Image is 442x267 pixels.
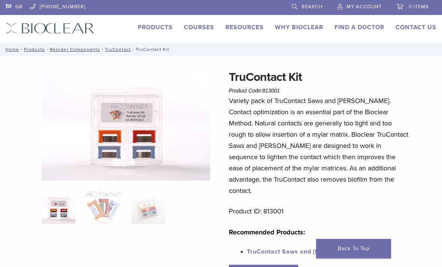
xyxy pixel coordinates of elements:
p: Product ID: 813001 [229,206,408,217]
a: Find A Doctor [334,24,384,31]
a: Back To Top [316,239,391,258]
a: TruContact [105,47,131,52]
a: Courses [184,24,214,31]
a: Products [24,47,45,52]
img: TruContact Kit - Image 2 [87,190,120,224]
span: / [100,48,105,51]
img: TruContact-Assorted-1 [42,68,210,181]
img: Bioclear [6,23,94,34]
a: Reorder Components [50,47,100,52]
a: Home [3,47,19,52]
span: My Account [346,4,382,10]
span: / [19,48,24,51]
span: Search [302,4,323,10]
h1: TruContact Kit [229,68,408,86]
p: Variety pack of TruContact Saws and [PERSON_NAME]. Contact optimization is an essential part of t... [229,95,408,196]
span: Product Code: [229,88,280,94]
a: Products [138,24,173,31]
a: Contact Us [396,24,436,31]
img: TruContact-Assorted-1-324x324.jpg [42,190,75,224]
span: 0 items [409,4,429,10]
span: 813001 [262,88,280,94]
span: / [131,48,136,51]
strong: Recommended Products: [229,228,305,236]
span: / [45,48,50,51]
a: TruContact Saws and [PERSON_NAME] [247,248,365,255]
a: Why Bioclear [275,24,323,31]
img: TruContact Kit - Image 3 [131,190,165,224]
a: Resources [225,24,264,31]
